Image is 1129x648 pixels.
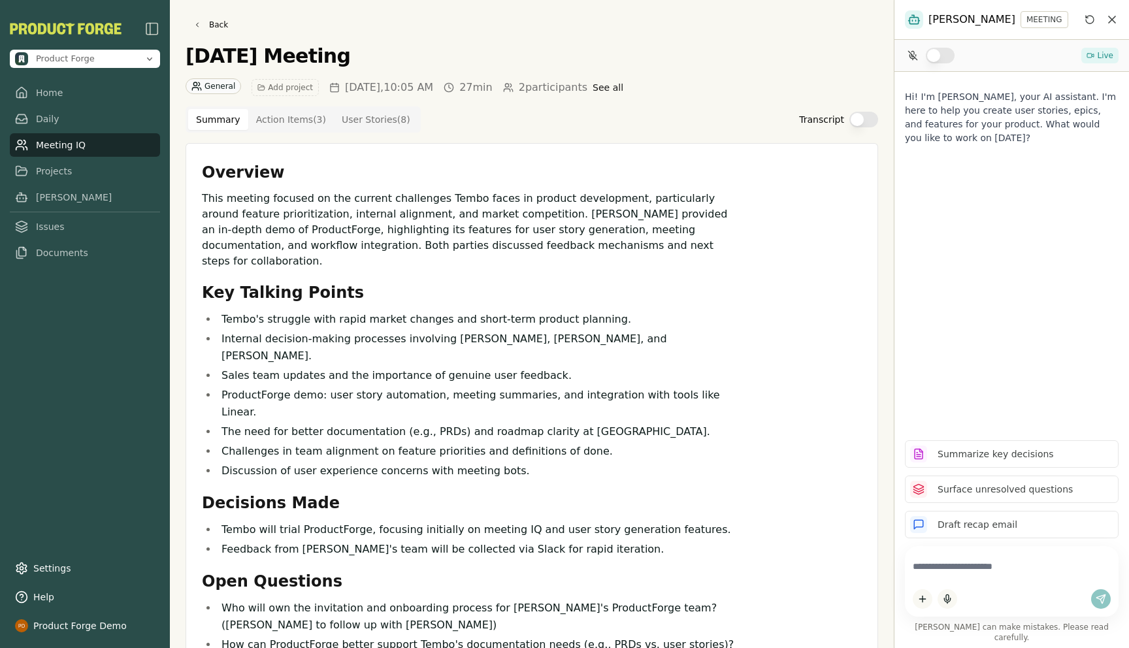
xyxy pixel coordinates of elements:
span: [PERSON_NAME] can make mistakes. Please read carefully. [905,622,1119,643]
button: MEETING [1021,11,1068,28]
button: Add content to chat [913,589,932,609]
a: Back [186,16,236,34]
p: This meeting focused on the current challenges Tembo faces in product development, particularly a... [202,191,734,269]
button: Open organization switcher [10,50,160,68]
h2: Decisions Made [202,493,734,513]
img: Product Forge [10,23,122,35]
p: Surface unresolved questions [938,483,1073,496]
li: Who will own the invitation and onboarding process for [PERSON_NAME]'s ProductForge team? ([PERSO... [218,600,734,634]
button: See all [593,81,623,94]
a: Issues [10,215,160,238]
button: Surface unresolved questions [905,476,1119,503]
a: Daily [10,107,160,131]
button: Summarize key decisions [905,440,1119,468]
p: Hi! I'm [PERSON_NAME], your AI assistant. I'm here to help you create user stories, epics, and fe... [905,90,1119,145]
button: Start dictation [938,589,957,609]
h2: Key Talking Points [202,282,734,303]
img: Product Forge [15,52,28,65]
button: Send message [1091,589,1111,609]
button: PF-Logo [10,23,122,35]
li: Sales team updates and the importance of genuine user feedback. [218,367,734,384]
button: Action Items ( 3 ) [248,109,334,130]
button: Help [10,585,160,609]
a: [PERSON_NAME] [10,186,160,209]
span: [PERSON_NAME] [928,12,1015,27]
h2: Overview [202,162,734,183]
div: General [186,78,241,94]
h2: Open Questions [202,571,734,592]
a: Settings [10,557,160,580]
button: User Stories ( 8 ) [334,109,418,130]
li: Discussion of user experience concerns with meeting bots. [218,462,734,479]
li: Feedback from [PERSON_NAME]'s team will be collected via Slack for rapid iteration. [218,541,734,558]
li: Challenges in team alignment on feature priorities and definitions of done. [218,443,734,460]
button: Close chat [1105,13,1119,26]
p: Draft recap email [938,518,1017,532]
a: Projects [10,159,160,183]
li: Internal decision-making processes involving [PERSON_NAME], [PERSON_NAME], and [PERSON_NAME]. [218,331,734,364]
a: Documents [10,241,160,265]
li: The need for better documentation (e.g., PRDs) and roadmap clarity at [GEOGRAPHIC_DATA]. [218,423,734,440]
h1: [DATE] Meeting [186,44,350,68]
span: Product Forge [36,53,95,65]
button: Summary [188,109,248,130]
p: Summarize key decisions [938,447,1054,461]
a: Meeting IQ [10,133,160,157]
span: Add project [268,82,313,93]
a: Home [10,81,160,105]
li: Tembo will trial ProductForge, focusing initially on meeting IQ and user story generation features. [218,521,734,538]
button: Draft recap email [905,511,1119,538]
button: General [186,78,241,96]
button: Add project [252,79,319,96]
button: Reset conversation [1082,12,1098,27]
img: sidebar [144,21,160,37]
span: 27min [459,80,493,95]
span: Live [1097,50,1113,61]
li: Tembo's struggle with rapid market changes and short-term product planning. [218,311,734,328]
span: [DATE] , 10:05 AM [345,80,433,95]
li: ProductForge demo: user story automation, meeting summaries, and integration with tools like Linear. [218,387,734,421]
span: 2 participants [519,80,587,95]
img: profile [15,619,28,632]
button: Product Forge Demo [10,614,160,638]
label: Transcript [799,113,844,126]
